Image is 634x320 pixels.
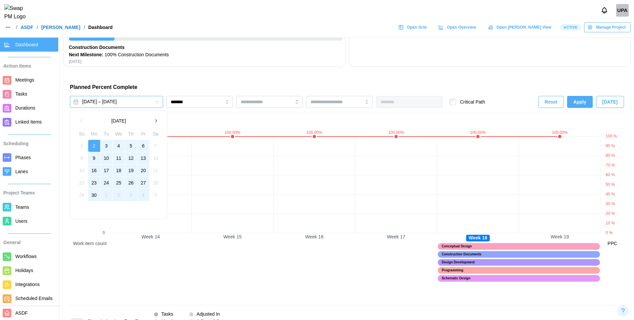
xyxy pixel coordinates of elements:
button: 1 July 2025 [101,189,112,201]
span: Teams [15,204,29,210]
span: Manage Project [596,23,626,32]
span: Phases [15,155,31,160]
div: Dashboard [88,25,112,30]
button: 22 June 2025 [76,177,88,189]
strong: Next Milestone: [69,52,103,57]
button: 16 June 2025 [88,164,100,176]
span: Durations [15,105,35,111]
a: ASDF [21,25,33,30]
th: We [112,130,125,140]
button: 23 June 2025 [88,177,100,189]
button: 4 June 2025 [113,140,125,152]
span: Scheduled Emails [15,296,53,301]
a: Umar platform admin [616,4,629,17]
button: 20 June 2025 [137,164,149,176]
button: Apply [567,96,593,108]
div: UPA [616,4,629,17]
button: 29 June 2025 [76,189,88,201]
button: 3 July 2025 [125,189,137,201]
button: 6 June 2025 [137,140,149,152]
span: Workflows [15,254,37,259]
button: Notifications [599,5,610,16]
span: Apply [573,96,586,108]
button: 11 June 2025 [113,152,125,164]
button: 8 June 2025 [76,152,88,164]
span: Tasks [15,91,27,97]
button: 2 June 2025 [88,140,100,152]
span: Open [PERSON_NAME] View [497,23,551,32]
div: [DATE] [69,59,342,65]
span: Holidays [15,268,33,273]
button: 27 June 2025 [137,177,149,189]
div: / [37,25,38,30]
a: [PERSON_NAME] [41,25,80,30]
button: 17 June 2025 [101,164,112,176]
span: Linked Items [15,119,42,125]
a: Open Grid [395,22,432,32]
button: 7 June 2025 [150,140,162,152]
button: 9 June 2025 [88,152,100,164]
button: 30 June 2025 [88,189,100,201]
button: 5 June 2025 [125,140,137,152]
div: / [84,25,85,30]
span: [DATE] [602,96,618,108]
button: 19 June 2025 [125,164,137,176]
img: Swap PM Logo [4,4,31,21]
button: 1 June 2025 [76,140,88,152]
button: 3 June 2025 [101,140,112,152]
th: Th [125,130,137,140]
button: 10 June 2025 [101,152,112,164]
span: ASDF [15,310,28,316]
button: 21 June 2025 [150,164,162,176]
label: Critical Path [456,99,485,105]
span: Meetings [15,77,34,83]
div: / [16,25,17,30]
th: Su [76,130,88,140]
span: Integrations [15,282,40,287]
span: Open Grid [407,23,427,32]
button: 13 June 2025 [137,152,149,164]
div: Jun 2, 2025 – Oct 7, 2025 [70,111,167,219]
button: Reset [538,96,564,108]
div: Construction Documents [69,44,342,51]
button: 14 June 2025 [150,152,162,164]
button: 28 June 2025 [150,177,162,189]
button: 24 June 2025 [101,177,112,189]
button: 4 July 2025 [137,189,149,201]
th: Mo [88,130,100,140]
span: Lanes [15,169,28,174]
div: Tasks [161,311,173,318]
button: Manage Project [584,22,631,32]
span: Open Overview [447,23,476,32]
button: 25 June 2025 [113,177,125,189]
h2: Planned Percent Complete [70,84,624,91]
button: 26 June 2025 [125,177,137,189]
button: 12 June 2025 [125,152,137,164]
button: [DATE] [88,115,150,127]
span: Dashboard [15,42,38,47]
button: Jun 2, 2025 – Oct 7, 2025 [70,96,163,108]
button: [DATE] [596,96,624,108]
span: Active [563,24,577,30]
th: Tu [100,130,112,140]
button: 15 June 2025 [76,164,88,176]
span: Users [15,218,28,224]
button: 5 July 2025 [150,189,162,201]
th: Fr [137,130,149,140]
div: Adjusted In [197,311,220,318]
a: Open Overview [435,22,481,32]
th: Sa [149,130,162,140]
a: Open [PERSON_NAME] View [484,22,556,32]
button: 18 June 2025 [113,164,125,176]
span: Reset [545,96,557,108]
div: 100% Construction Documents [69,51,342,59]
button: 2 July 2025 [113,189,125,201]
